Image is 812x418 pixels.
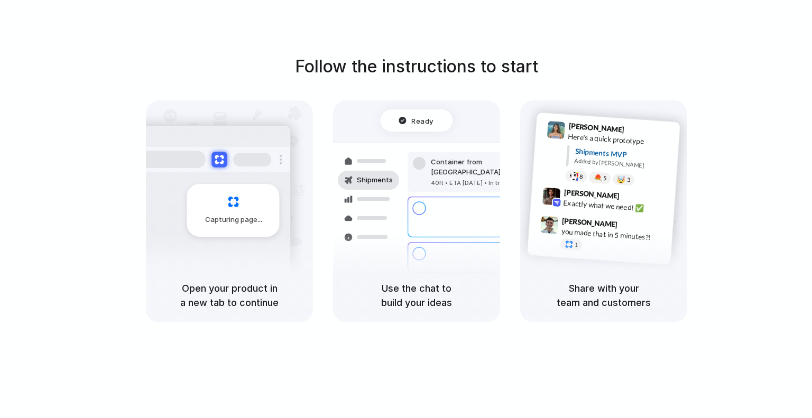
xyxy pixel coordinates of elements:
span: 9:42 AM [623,191,644,204]
div: Added by [PERSON_NAME] [574,156,671,172]
span: 8 [579,174,583,180]
h5: Open your product in a new tab to continue [159,281,300,310]
div: you made that in 5 minutes?! [561,226,667,244]
span: 5 [603,175,607,181]
div: 🤯 [617,175,626,183]
span: 3 [627,177,631,183]
span: 9:41 AM [628,125,649,138]
span: Shipments [357,175,393,185]
h5: Use the chat to build your ideas [346,281,487,310]
h5: Share with your team and customers [533,281,675,310]
div: Exactly what we need! ✅ [563,197,669,215]
div: 40ft • ETA [DATE] • In transit [431,179,545,188]
span: Ready [412,115,434,126]
span: [PERSON_NAME] [564,187,620,202]
span: 9:47 AM [621,220,642,233]
span: [PERSON_NAME] [568,120,624,135]
div: Here's a quick prototype [568,131,673,149]
span: 1 [575,242,578,248]
h1: Follow the instructions to start [295,54,538,79]
span: Capturing page [205,215,264,225]
div: Container from [GEOGRAPHIC_DATA] [431,157,545,178]
span: [PERSON_NAME] [562,215,618,230]
div: Shipments MVP [575,146,672,163]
